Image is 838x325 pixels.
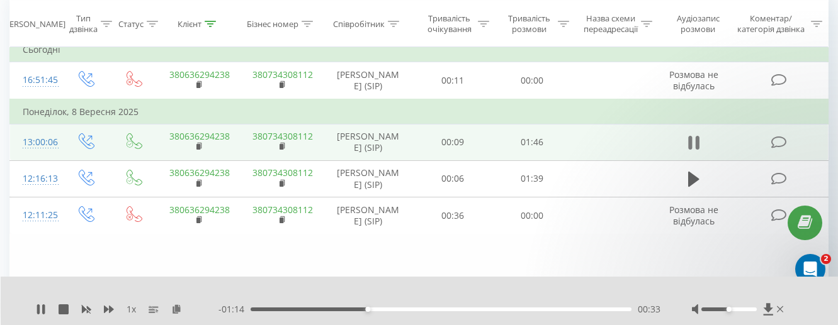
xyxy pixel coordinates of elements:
a: 380734308112 [252,69,313,80]
td: 00:36 [412,197,492,234]
div: [PERSON_NAME] [2,18,65,29]
span: - 01:14 [218,303,251,316]
span: 1 x [127,303,136,316]
td: 00:06 [412,160,492,197]
a: 380734308112 [252,130,313,142]
td: 00:00 [492,62,572,99]
div: 16:51:45 [23,68,48,92]
div: Тип дзвінка [69,13,98,35]
td: 00:00 [492,197,572,234]
td: 00:09 [412,124,492,160]
span: Розмова не відбулась [669,204,718,227]
div: 12:16:13 [23,167,48,191]
a: 380636294238 [169,130,230,142]
div: Клієнт [178,18,201,29]
td: 01:46 [492,124,572,160]
td: 01:39 [492,160,572,197]
div: Коментар/категорія дзвінка [734,13,808,35]
div: Accessibility label [727,307,732,312]
a: 380636294238 [169,167,230,179]
div: Бізнес номер [247,18,298,29]
div: Співробітник [333,18,385,29]
td: 00:11 [412,62,492,99]
a: 380636294238 [169,69,230,80]
iframe: Intercom live chat [795,254,825,284]
div: Тривалість очікування [424,13,475,35]
div: Статус [118,18,144,29]
div: 12:11:25 [23,203,48,228]
td: [PERSON_NAME] (SIP) [323,160,412,197]
td: Понеділок, 8 Вересня 2025 [10,99,829,124]
a: 380734308112 [252,204,313,216]
td: Сьогодні [10,37,829,62]
span: Розмова не відбулась [669,69,718,92]
span: 2 [821,254,831,264]
div: Accessibility label [365,307,370,312]
a: 380636294238 [169,204,230,216]
div: Назва схеми переадресації [584,13,638,35]
div: Тривалість розмови [504,13,555,35]
div: 13:00:06 [23,130,48,155]
td: [PERSON_NAME] (SIP) [323,124,412,160]
div: Аудіозапис розмови [667,13,729,35]
td: [PERSON_NAME] (SIP) [323,62,412,99]
td: [PERSON_NAME] (SIP) [323,197,412,234]
span: 00:33 [638,303,660,316]
a: 380734308112 [252,167,313,179]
